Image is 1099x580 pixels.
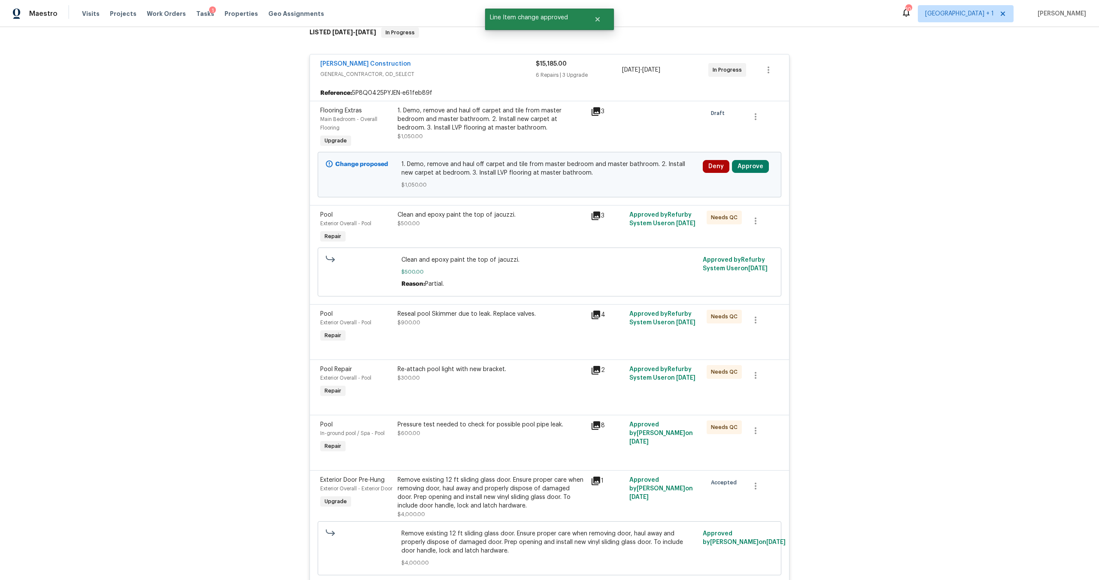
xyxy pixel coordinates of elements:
span: Partial. [425,281,444,287]
span: Remove existing 12 ft sliding glass door. Ensure proper care when removing door, haul away and pr... [401,529,698,555]
button: Approve [732,160,769,173]
span: $900.00 [398,320,420,325]
span: Line Item change approved [485,9,583,27]
button: Close [583,11,612,28]
span: [DATE] [355,29,376,35]
span: Repair [321,442,345,450]
span: Exterior Overall - Exterior Door [320,486,392,491]
span: In-ground pool / Spa - Pool [320,431,385,436]
span: [DATE] [676,221,695,227]
span: Approved by Refurby System User on [629,212,695,227]
span: Pool [320,311,333,317]
span: $500.00 [398,221,420,226]
span: Needs QC [711,423,741,432]
span: Properties [225,9,258,18]
span: Projects [110,9,137,18]
span: Approved by [PERSON_NAME] on [629,422,693,445]
span: Reason: [401,281,425,287]
span: [DATE] [642,67,660,73]
span: Draft [711,109,728,118]
span: Approved by Refurby System User on [629,311,695,326]
span: $4,000.00 [401,559,698,567]
span: Accepted [711,478,740,487]
span: Repair [321,387,345,395]
span: Exterior Door Pre-Hung [320,477,385,483]
div: 1. Demo, remove and haul off carpet and tile from master bedroom and master bathroom. 2. Install ... [398,106,586,132]
span: In Progress [382,28,418,37]
span: [DATE] [622,67,640,73]
span: Approved by Refurby System User on [703,257,768,272]
span: Clean and epoxy paint the top of jacuzzi. [401,256,698,264]
span: Visits [82,9,100,18]
span: Geo Assignments [268,9,324,18]
span: [DATE] [676,320,695,326]
div: 10 [905,5,911,14]
div: 1 [209,6,216,15]
span: $1,050.00 [401,181,698,189]
span: GENERAL_CONTRACTOR, OD_SELECT [320,70,536,79]
span: [DATE] [676,375,695,381]
h6: LISTED [310,27,376,38]
button: Deny [703,160,729,173]
span: 1. Demo, remove and haul off carpet and tile from master bedroom and master bathroom. 2. Install ... [401,160,698,177]
span: Exterior Overall - Pool [320,375,371,381]
span: Needs QC [711,312,741,321]
span: In Progress [713,66,745,74]
span: [DATE] [629,439,649,445]
span: Needs QC [711,213,741,222]
span: $15,185.00 [536,61,567,67]
div: Re-attach pool light with new bracket. [398,365,586,374]
span: $300.00 [398,375,420,381]
span: [DATE] [766,539,786,545]
div: 4 [591,310,624,320]
span: Repair [321,232,345,241]
div: 2 [591,365,624,375]
span: Approved by [PERSON_NAME] on [629,477,693,500]
span: Pool [320,422,333,428]
span: Main Bedroom - Overall Flooring [320,117,377,130]
span: Work Orders [147,9,186,18]
b: Change proposed [335,161,388,167]
span: Maestro [29,9,58,18]
span: [DATE] [748,266,768,272]
span: $600.00 [398,431,420,436]
span: - [332,29,376,35]
div: 3 [591,106,624,117]
span: Repair [321,331,345,340]
span: Needs QC [711,368,741,376]
div: Clean and epoxy paint the top of jacuzzi. [398,211,586,219]
span: Exterior Overall - Pool [320,320,371,325]
div: LISTED [DATE]-[DATE]In Progress [307,19,792,46]
div: 6 Repairs | 3 Upgrade [536,71,622,79]
span: $500.00 [401,268,698,276]
span: Flooring Extras [320,108,362,114]
div: 8 [591,420,624,431]
span: Exterior Overall - Pool [320,221,371,226]
b: Reference: [320,89,352,97]
a: [PERSON_NAME] Construction [320,61,411,67]
div: 1 [591,476,624,486]
span: $1,050.00 [398,134,423,139]
span: Tasks [196,11,214,17]
span: Pool [320,212,333,218]
span: Upgrade [321,136,350,145]
div: 3 [591,211,624,221]
span: Upgrade [321,497,350,506]
div: 5P8Q0425PYJEN-e61feb89f [310,85,789,101]
div: Pressure test needed to check for possible pool pipe leak. [398,420,586,429]
span: Pool Repair [320,366,352,372]
span: $4,000.00 [398,512,425,517]
span: [GEOGRAPHIC_DATA] + 1 [925,9,994,18]
span: [PERSON_NAME] [1034,9,1086,18]
span: [DATE] [629,494,649,500]
span: Approved by Refurby System User on [629,366,695,381]
span: - [622,66,660,74]
span: [DATE] [332,29,353,35]
span: Approved by [PERSON_NAME] on [703,531,786,545]
div: Reseal pool Skimmer due to leak. Replace valves. [398,310,586,318]
div: Remove existing 12 ft sliding glass door. Ensure proper care when removing door, haul away and pr... [398,476,586,510]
